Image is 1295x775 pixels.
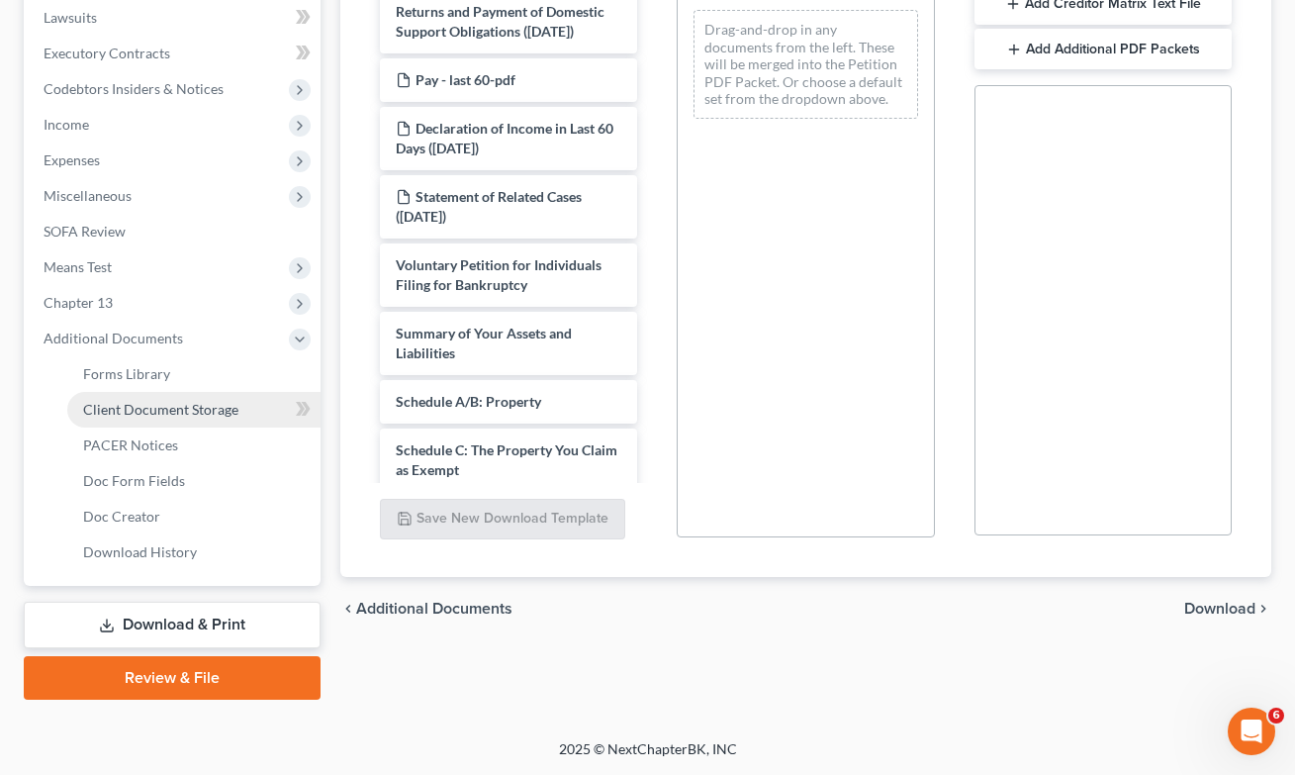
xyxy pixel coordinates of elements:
div: 2025 © NextChapterBK, INC [84,739,1212,775]
span: Chapter 13 [44,294,113,311]
span: Schedule A/B: Property [396,393,541,410]
span: Additional Documents [356,601,512,617]
a: Doc Form Fields [67,463,321,499]
span: Miscellaneous [44,187,132,204]
a: chevron_left Additional Documents [340,601,512,617]
a: Review & File [24,656,321,700]
a: Forms Library [67,356,321,392]
button: Add Additional PDF Packets [974,29,1232,70]
span: Client Document Storage [83,401,238,418]
span: SOFA Review [44,223,126,240]
span: Codebtors Insiders & Notices [44,80,224,97]
i: chevron_right [1255,601,1271,617]
button: Download chevron_right [1184,601,1271,617]
span: Expenses [44,151,100,168]
span: Schedule C: The Property You Claim as Exempt [396,441,617,478]
span: Doc Form Fields [83,472,185,489]
iframe: Intercom live chat [1228,708,1275,755]
span: Means Test [44,258,112,275]
span: Income [44,116,89,133]
a: Client Document Storage [67,392,321,428]
span: Summary of Your Assets and Liabilities [396,325,572,361]
span: Pay - last 60-pdf [416,71,515,88]
a: SOFA Review [28,214,321,249]
span: Statement of Related Cases ([DATE]) [396,188,582,225]
a: Download History [67,534,321,570]
div: Drag-and-drop in any documents from the left. These will be merged into the Petition PDF Packet. ... [694,10,917,119]
a: PACER Notices [67,428,321,463]
span: Executory Contracts [44,45,170,61]
a: Executory Contracts [28,36,321,71]
span: Voluntary Petition for Individuals Filing for Bankruptcy [396,256,601,293]
span: Forms Library [83,365,170,382]
span: Additional Documents [44,330,183,346]
a: Download & Print [24,602,321,648]
span: Doc Creator [83,508,160,525]
button: Save New Download Template [380,499,625,540]
a: Doc Creator [67,499,321,534]
span: Lawsuits [44,9,97,26]
span: Download [1184,601,1255,617]
i: chevron_left [340,601,356,617]
span: Declaration of Income in Last 60 Days ([DATE]) [396,120,613,156]
span: 6 [1268,708,1284,724]
span: Download History [83,543,197,560]
span: PACER Notices [83,436,178,453]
